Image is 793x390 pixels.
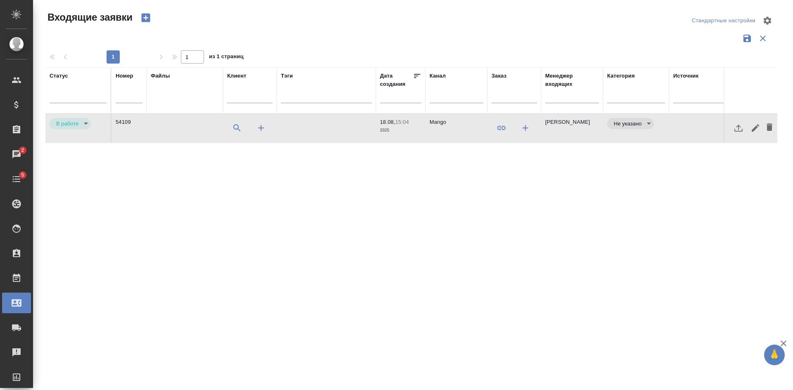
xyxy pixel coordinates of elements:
div: Номер [116,72,133,80]
p: 18.08, [380,119,395,125]
span: из 1 страниц [209,52,244,64]
td: 54109 [112,114,147,143]
div: Клиент [227,72,246,80]
div: В работе [607,118,654,129]
p: 2025 [380,126,421,135]
div: Дата создания [380,72,413,88]
div: Канал [430,72,446,80]
button: В работе [54,120,81,127]
span: Входящие заявки [45,11,133,24]
td: Mango [425,114,487,143]
a: 5 [2,169,31,189]
button: Удалить [762,118,776,138]
div: split button [690,14,757,27]
div: Источник [673,72,698,80]
span: 2 [16,146,29,154]
div: Файлы [151,72,170,80]
div: Статус [50,72,68,80]
button: Создать заказ [515,118,535,138]
span: 🙏 [767,346,781,364]
button: 🙏 [764,345,785,365]
button: Не указано [611,120,644,127]
button: Создать клиента [251,118,271,138]
div: Категория [607,72,635,80]
button: Сохранить фильтры [739,31,755,46]
p: 15:04 [395,119,409,125]
span: Настроить таблицу [757,11,777,31]
button: Сбросить фильтры [755,31,771,46]
div: Менеджер входящих [545,72,599,88]
a: 2 [2,144,31,165]
div: Заказ [491,72,506,80]
button: Выбрать клиента [227,118,247,138]
button: Редактировать [748,118,762,138]
td: [PERSON_NAME] [541,114,603,143]
div: Тэги [281,72,293,80]
button: Загрузить файл [729,118,748,138]
button: Создать [136,11,156,25]
button: Привязать к существующему заказу [491,118,511,138]
span: 5 [16,171,29,179]
div: В работе [50,118,91,129]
